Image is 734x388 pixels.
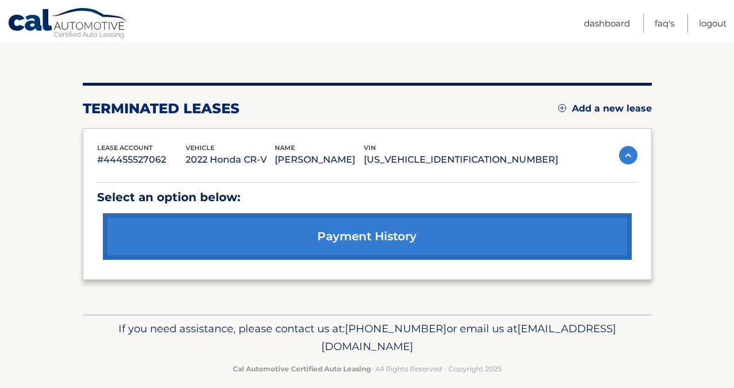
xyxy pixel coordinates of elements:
a: Cal Automotive [7,7,128,41]
h2: terminated leases [83,100,240,117]
p: Select an option below: [97,187,637,208]
img: add.svg [558,104,566,112]
a: Add a new lease [558,103,652,114]
a: Dashboard [584,14,630,33]
strong: Cal Automotive Certified Auto Leasing [233,364,371,373]
img: accordion-active.svg [619,146,637,164]
a: payment history [103,213,632,260]
span: vehicle [186,144,214,152]
span: [PHONE_NUMBER] [345,322,447,335]
p: - All Rights Reserved - Copyright 2025 [90,363,644,375]
span: vin [364,144,376,152]
a: Logout [699,14,727,33]
p: 2022 Honda CR-V [186,152,275,168]
a: FAQ's [655,14,674,33]
p: If you need assistance, please contact us at: or email us at [90,320,644,356]
span: name [275,144,295,152]
span: lease account [97,144,153,152]
p: [US_VEHICLE_IDENTIFICATION_NUMBER] [364,152,558,168]
p: #44455527062 [97,152,186,168]
p: [PERSON_NAME] [275,152,364,168]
